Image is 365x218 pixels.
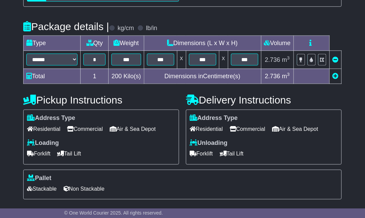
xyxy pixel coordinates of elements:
td: Qty [81,36,109,51]
td: Dimensions in Centimetre(s) [144,69,261,84]
span: 2.736 [265,73,280,80]
sup: 3 [287,72,290,77]
label: Unloading [190,140,228,147]
label: kg/cm [118,25,134,32]
span: Tail Lift [57,149,81,159]
td: Weight [109,36,144,51]
span: Forklift [190,149,213,159]
span: m [282,56,290,63]
sup: 3 [287,55,290,60]
span: Stackable [27,184,56,194]
span: Residential [27,124,60,135]
span: Air & Sea Depot [110,124,156,135]
td: Type [24,36,81,51]
h4: Package details | [23,21,109,32]
td: Kilo(s) [109,69,144,84]
span: 2.736 [265,56,280,63]
td: x [177,51,186,69]
span: Commercial [230,124,265,135]
span: Non Stackable [64,184,105,194]
label: Address Type [27,115,75,122]
span: Residential [190,124,223,135]
label: Pallet [27,175,51,182]
label: Address Type [190,115,238,122]
label: lb/in [146,25,157,32]
span: Forklift [27,149,50,159]
h4: Pickup Instructions [23,95,179,106]
td: Volume [261,36,294,51]
span: 200 [111,73,122,80]
a: Add new item [333,73,339,80]
td: Total [24,69,81,84]
span: © One World Courier 2025. All rights reserved. [64,210,163,216]
td: 1 [81,69,109,84]
span: Commercial [67,124,103,135]
label: Loading [27,140,59,147]
td: Dimensions (L x W x H) [144,36,261,51]
td: x [219,51,228,69]
a: Remove this item [333,56,339,63]
span: Tail Lift [220,149,244,159]
span: m [282,73,290,80]
h4: Delivery Instructions [186,95,342,106]
span: Air & Sea Depot [272,124,319,135]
